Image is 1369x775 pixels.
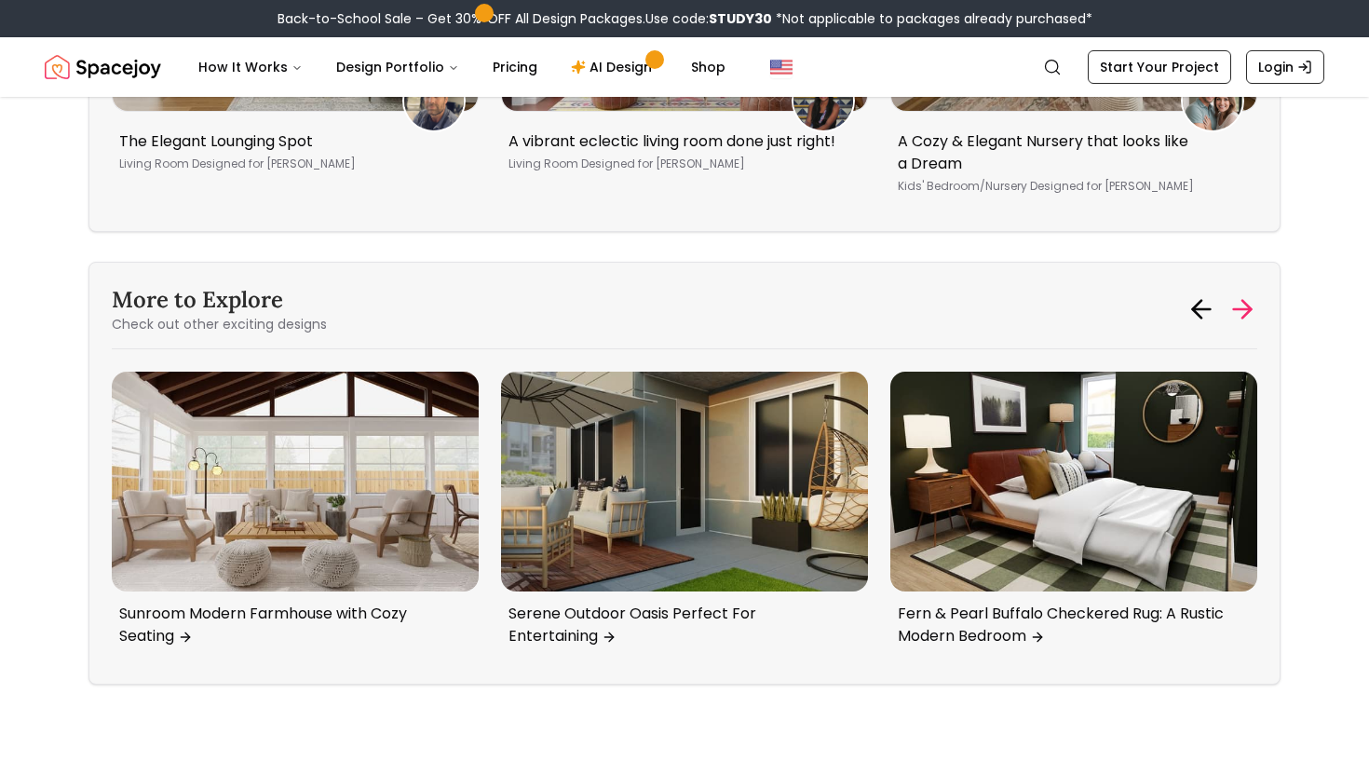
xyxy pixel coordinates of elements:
[112,372,1257,661] div: Carousel
[581,156,653,171] span: Designed for
[45,37,1324,97] nav: Global
[112,372,479,591] img: Sunroom Modern Farmhouse with Cozy Seating
[501,372,868,661] div: 6 / 6
[1183,71,1242,130] img: Tori Simeoni
[192,156,264,171] span: Designed for
[898,130,1242,175] p: A Cozy & Elegant Nursery that looks like a Dream
[508,603,853,647] p: Serene Outdoor Oasis Perfect For Entertaining
[112,372,479,661] div: 5 / 6
[183,48,740,86] nav: Main
[508,156,853,171] p: Living Room [PERSON_NAME]
[890,372,1257,661] div: 1 / 6
[112,315,327,333] p: Check out other exciting designs
[793,71,853,130] img: Mayla Melo
[404,71,464,130] img: Justin Kalousdian
[501,372,868,655] a: Serene Outdoor Oasis Perfect For EntertainingSerene Outdoor Oasis Perfect For Entertaining
[556,48,672,86] a: AI Design
[890,372,1257,591] img: Fern & Pearl Buffalo Checkered Rug: A Rustic Modern Bedroom
[772,9,1092,28] span: *Not applicable to packages already purchased*
[1246,50,1324,84] a: Login
[898,179,1242,194] p: Kids' Bedroom/Nursery [PERSON_NAME]
[112,285,327,315] h3: More to Explore
[119,603,464,647] p: Sunroom Modern Farmhouse with Cozy Seating
[508,130,853,153] p: A vibrant eclectic living room done just right!
[890,372,1257,655] a: Fern & Pearl Buffalo Checkered Rug: A Rustic Modern BedroomFern & Pearl Buffalo Checkered Rug: A ...
[898,603,1242,647] p: Fern & Pearl Buffalo Checkered Rug: A Rustic Modern Bedroom
[119,130,464,153] p: The Elegant Lounging Spot
[709,9,772,28] b: STUDY30
[45,48,161,86] a: Spacejoy
[119,156,464,171] p: Living Room [PERSON_NAME]
[45,48,161,86] img: Spacejoy Logo
[112,372,479,655] a: Sunroom Modern Farmhouse with Cozy SeatingSunroom Modern Farmhouse with Cozy Seating
[278,9,1092,28] div: Back-to-School Sale – Get 30% OFF All Design Packages.
[676,48,740,86] a: Shop
[501,372,868,591] img: Serene Outdoor Oasis Perfect For Entertaining
[1088,50,1231,84] a: Start Your Project
[183,48,318,86] button: How It Works
[645,9,772,28] span: Use code:
[770,56,793,78] img: United States
[321,48,474,86] button: Design Portfolio
[478,48,552,86] a: Pricing
[1030,178,1102,194] span: Designed for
